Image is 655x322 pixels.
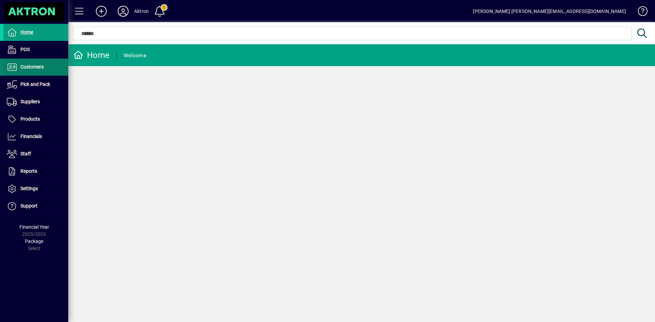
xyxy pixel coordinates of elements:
a: Pick and Pack [3,76,68,93]
span: Settings [20,186,38,191]
span: Support [20,203,38,209]
span: Financial Year [19,224,49,230]
a: Financials [3,128,68,145]
a: Suppliers [3,93,68,110]
span: Package [25,239,43,244]
div: [PERSON_NAME] [PERSON_NAME][EMAIL_ADDRESS][DOMAIN_NAME] [473,6,626,17]
a: Customers [3,59,68,76]
button: Profile [112,5,134,17]
div: Aktron [134,6,149,17]
span: Financials [20,134,42,139]
a: Reports [3,163,68,180]
span: Staff [20,151,31,156]
a: Knowledge Base [633,1,646,24]
span: POS [20,47,30,52]
span: Reports [20,168,37,174]
a: Settings [3,180,68,197]
span: Products [20,116,40,122]
div: Welcome [123,50,146,61]
span: Suppliers [20,99,40,104]
span: Home [20,29,33,35]
div: Home [73,50,110,61]
span: Customers [20,64,44,70]
a: Staff [3,145,68,163]
button: Add [90,5,112,17]
span: Pick and Pack [20,81,50,87]
a: Products [3,111,68,128]
a: Support [3,198,68,215]
a: POS [3,41,68,58]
